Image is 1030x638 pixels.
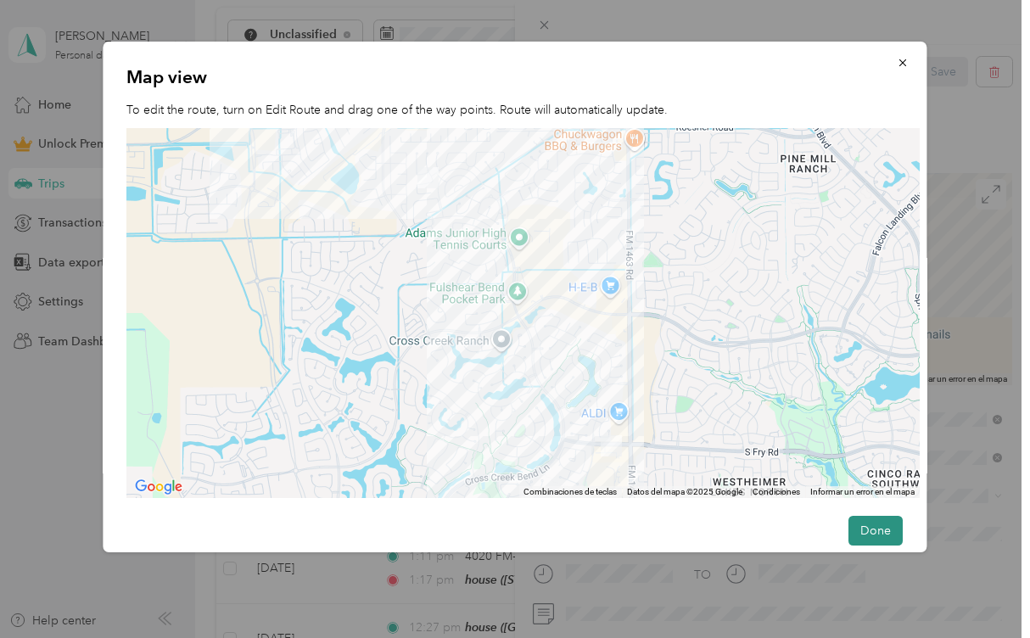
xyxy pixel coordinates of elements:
[523,486,617,498] button: Combinaciones de teclas
[131,476,187,498] img: Google
[131,476,187,498] a: Abrir esta área en Google Maps (se abre en una ventana nueva)
[753,487,800,496] a: Condiciones (se abre en una nueva pestaña)
[627,487,742,496] span: Datos del mapa ©2025 Google
[849,516,904,546] button: Done
[935,543,1030,638] iframe: Everlance-gr Chat Button Frame
[126,101,903,119] p: To edit the route, turn on Edit Route and drag one of the way points. Route will automatically up...
[810,487,915,496] a: Informar un error en el mapa
[126,65,903,89] p: Map view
